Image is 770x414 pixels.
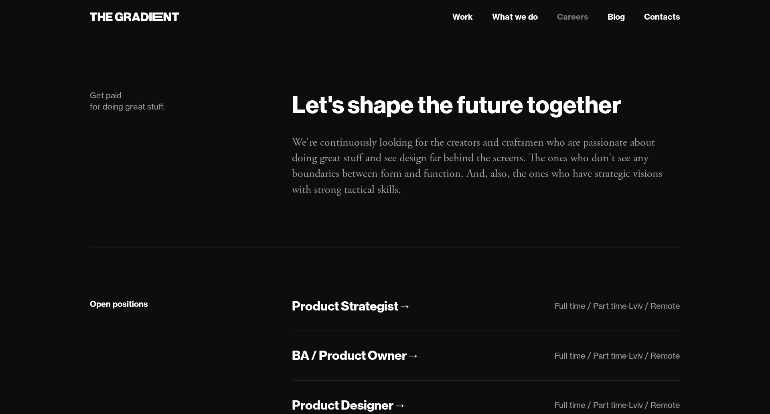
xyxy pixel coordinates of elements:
[398,298,411,315] div: →
[629,351,680,361] div: Lviv / Remote
[492,11,538,23] a: What we do
[608,11,625,23] a: Blog
[555,301,627,311] div: Full time / Part time
[407,347,419,364] div: →
[629,301,680,311] div: Lviv / Remote
[292,397,393,414] div: Product Designer
[292,135,680,198] p: We're continuously looking for the creators and craftsmen who are passionate about doing great st...
[90,299,148,309] strong: Open positions
[292,298,411,315] a: Product Strategist→
[555,400,627,410] div: Full time / Part time
[292,347,419,364] a: BA / Product Owner→
[292,89,621,120] strong: Let's shape the future together
[557,11,588,23] a: Careers
[452,11,473,23] a: Work
[292,397,406,414] a: Product Designer→
[627,301,629,311] div: ·
[627,351,629,361] div: ·
[627,400,629,410] div: ·
[90,90,276,112] div: Get paid for doing great stuff.
[292,347,407,364] div: BA / Product Owner
[629,400,680,410] div: Lviv / Remote
[292,298,398,315] div: Product Strategist
[393,397,406,414] div: →
[644,11,680,23] a: Contacts
[555,351,627,361] div: Full time / Part time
